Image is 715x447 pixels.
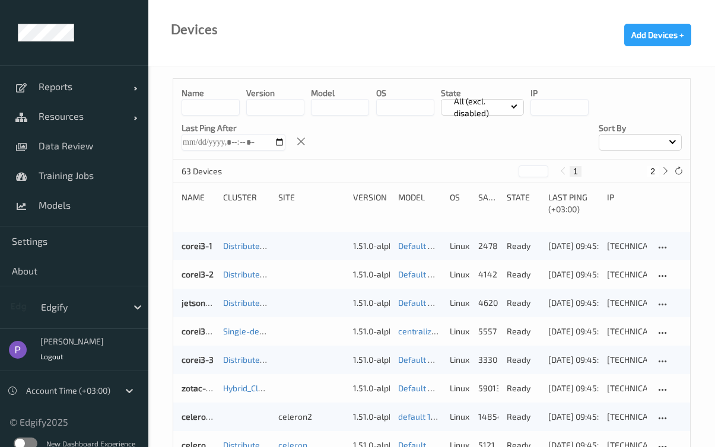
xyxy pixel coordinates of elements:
button: 2 [647,166,659,177]
a: Distributed_Cluster_Corei3 [223,355,323,365]
div: [DATE] 09:45:50 [548,411,598,423]
button: 1 [570,166,581,177]
a: Single-device Cluster [223,326,303,336]
p: linux [450,411,470,423]
p: Sort by [599,122,682,134]
div: 1.51.0-alpha.3 [353,297,390,309]
p: ready [507,354,540,366]
a: default 1711622154 [398,411,470,422]
p: ready [507,411,540,423]
div: 2478 [478,240,498,252]
a: Default model 1.x [398,241,463,251]
p: version [246,87,304,99]
p: Last Ping After [182,122,285,134]
p: ready [507,240,540,252]
div: 1.51.0-alpha.3 [353,325,390,337]
p: linux [450,325,470,337]
div: ip [607,191,647,215]
a: Default model 1.x [398,383,463,393]
div: [TECHNICAL_ID] [607,240,647,252]
a: Default model 1.x [398,355,463,365]
p: Name [182,87,240,99]
p: linux [450,240,470,252]
p: ready [507,325,540,337]
div: [DATE] 09:45:48 [548,382,598,394]
p: OS [376,87,434,99]
p: IP [530,87,589,99]
div: 1.51.0-alpha.3 [353,269,390,280]
div: 1.51.0-alpha.3 [353,382,390,394]
div: [DATE] 09:45:49 [548,297,598,309]
p: linux [450,269,470,280]
div: 14854 [478,411,498,423]
a: Distributed_Cluster_JetsonNano [223,298,344,308]
p: ready [507,269,540,280]
a: centralized_cpu_5_epochs [DATE] 06:59 [DATE] 03:59 Auto Save [398,326,637,336]
div: [TECHNICAL_ID] [607,411,647,423]
div: [TECHNICAL_ID] [607,354,647,366]
a: Distributed_Cluster_Corei3 [223,269,323,279]
div: Model [398,191,441,215]
a: Default model 1.x [398,269,463,279]
div: Name [182,191,215,215]
p: model [311,87,369,99]
div: celeron2 [278,411,345,423]
div: [DATE] 09:45:49 [548,354,598,366]
div: 5557 [478,325,498,337]
p: ready [507,297,540,309]
div: OS [450,191,470,215]
div: Devices [171,24,218,36]
div: 1.51.0-alpha.3 [353,240,390,252]
div: [DATE] 09:45:05 [548,240,598,252]
a: Hybrid_Cluster [223,383,278,393]
a: corei3-3 [182,355,214,365]
p: linux [450,382,470,394]
a: zotac-zbox3060-1 [182,383,250,393]
div: [TECHNICAL_ID] [607,297,647,309]
div: Samples [478,191,498,215]
div: [TECHNICAL_ID] [607,325,647,337]
p: 63 Devices [182,165,271,177]
div: State [507,191,540,215]
p: linux [450,354,470,366]
div: Last Ping (+03:00) [548,191,598,215]
div: version [353,191,390,215]
p: ready [507,382,540,394]
a: corei3-1 [182,241,212,251]
a: celeron-17 [182,411,222,422]
div: 3330 [478,354,498,366]
div: [TECHNICAL_ID] [607,382,647,394]
div: [DATE] 09:45:49 [548,325,598,337]
a: Distributed_Cluster_Corei3 [223,241,323,251]
div: Cluster [223,191,270,215]
p: State [441,87,524,99]
div: 4620 [478,297,498,309]
div: 59013 [478,382,498,394]
a: corei3-14 [182,326,218,336]
p: All (excl. disabled) [450,95,511,119]
a: corei3-2 [182,269,214,279]
div: Site [278,191,345,215]
a: jetson-nano-4 [182,298,237,308]
div: [TECHNICAL_ID] [607,269,647,280]
div: 4142 [478,269,498,280]
a: Default model 1.x [398,298,463,308]
button: Add Devices + [624,24,691,46]
div: 1.51.0-alpha.3 [353,354,390,366]
p: linux [450,297,470,309]
div: [DATE] 09:45:50 [548,269,598,280]
div: 1.51.0-alpha.3 [353,411,390,423]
